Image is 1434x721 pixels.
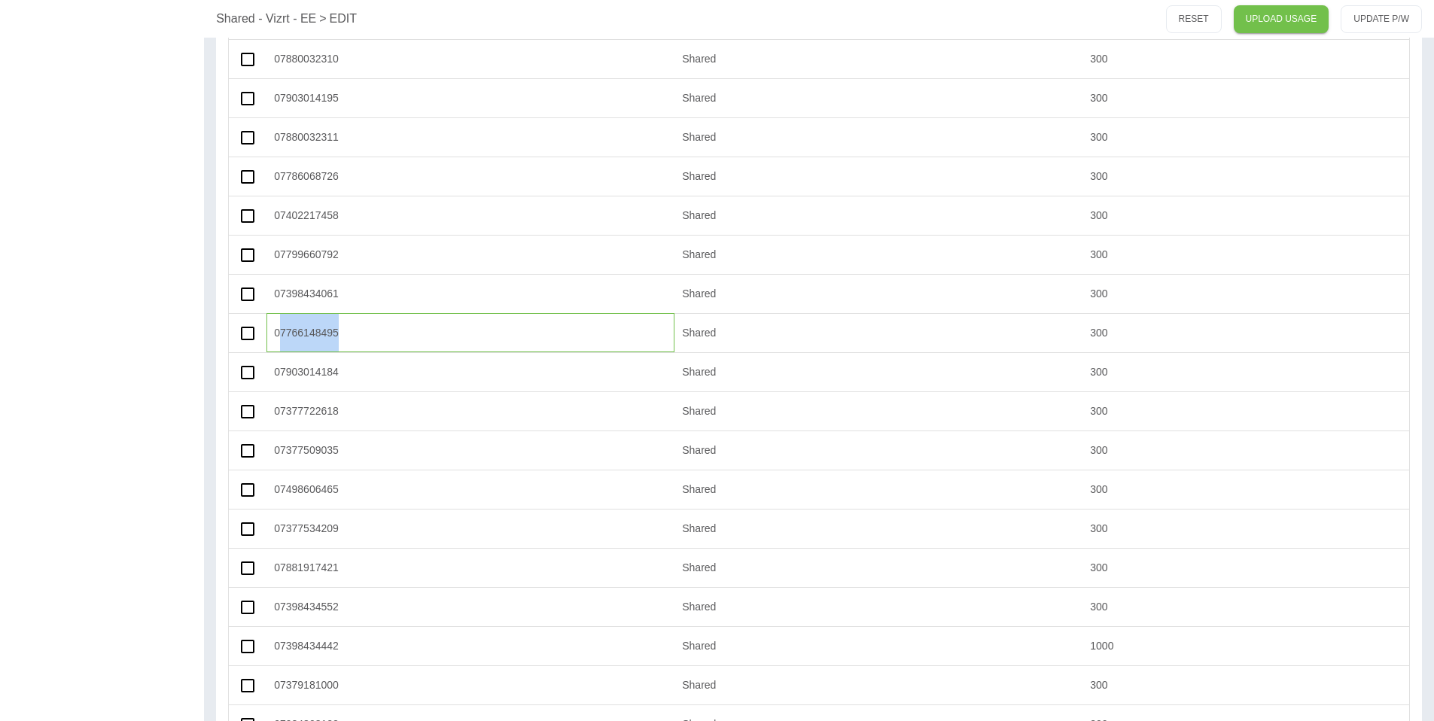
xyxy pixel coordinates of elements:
div: 300 [1082,274,1409,313]
div: 07766148495 [266,313,674,352]
div: Shared [674,352,1082,391]
a: EDIT [330,10,357,28]
div: 07786068726 [266,157,674,196]
div: 07880032310 [266,39,674,78]
div: Shared [674,157,1082,196]
div: 300 [1082,430,1409,470]
div: Shared [674,626,1082,665]
div: 07881917421 [266,548,674,587]
p: > [319,10,326,28]
div: 300 [1082,235,1409,274]
div: 07402217458 [266,196,674,235]
div: 1000 [1082,626,1409,665]
div: 300 [1082,470,1409,509]
button: UPDATE P/W [1341,5,1422,33]
div: 300 [1082,665,1409,704]
div: 300 [1082,313,1409,352]
div: 07498606465 [266,470,674,509]
div: Shared [674,196,1082,235]
a: UPLOAD USAGE [1234,5,1329,33]
div: Shared [674,39,1082,78]
div: 300 [1082,78,1409,117]
div: 300 [1082,39,1409,78]
div: 300 [1082,196,1409,235]
div: 300 [1082,391,1409,430]
div: Shared [674,313,1082,352]
div: 07903014184 [266,352,674,391]
div: 300 [1082,352,1409,391]
div: 07379181000 [266,665,674,704]
div: Shared [674,470,1082,509]
div: 300 [1082,548,1409,587]
div: Shared [674,509,1082,548]
div: Shared [674,587,1082,626]
div: 300 [1082,509,1409,548]
div: 07903014195 [266,78,674,117]
div: Shared [674,548,1082,587]
div: Shared [674,665,1082,704]
div: 300 [1082,157,1409,196]
div: 07398434061 [266,274,674,313]
div: Shared [674,117,1082,157]
div: 07799660792 [266,235,674,274]
div: 300 [1082,587,1409,626]
button: RESET [1166,5,1222,33]
div: 07377534209 [266,509,674,548]
div: 07377722618 [266,391,674,430]
div: 07398434442 [266,626,674,665]
div: Shared [674,78,1082,117]
div: Shared [674,235,1082,274]
div: 07377509035 [266,430,674,470]
div: 07880032311 [266,117,674,157]
div: Shared [674,430,1082,470]
div: Shared [674,274,1082,313]
a: Shared - Vizrt - EE [216,10,316,28]
div: 07398434552 [266,587,674,626]
div: 300 [1082,117,1409,157]
div: Shared [674,391,1082,430]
